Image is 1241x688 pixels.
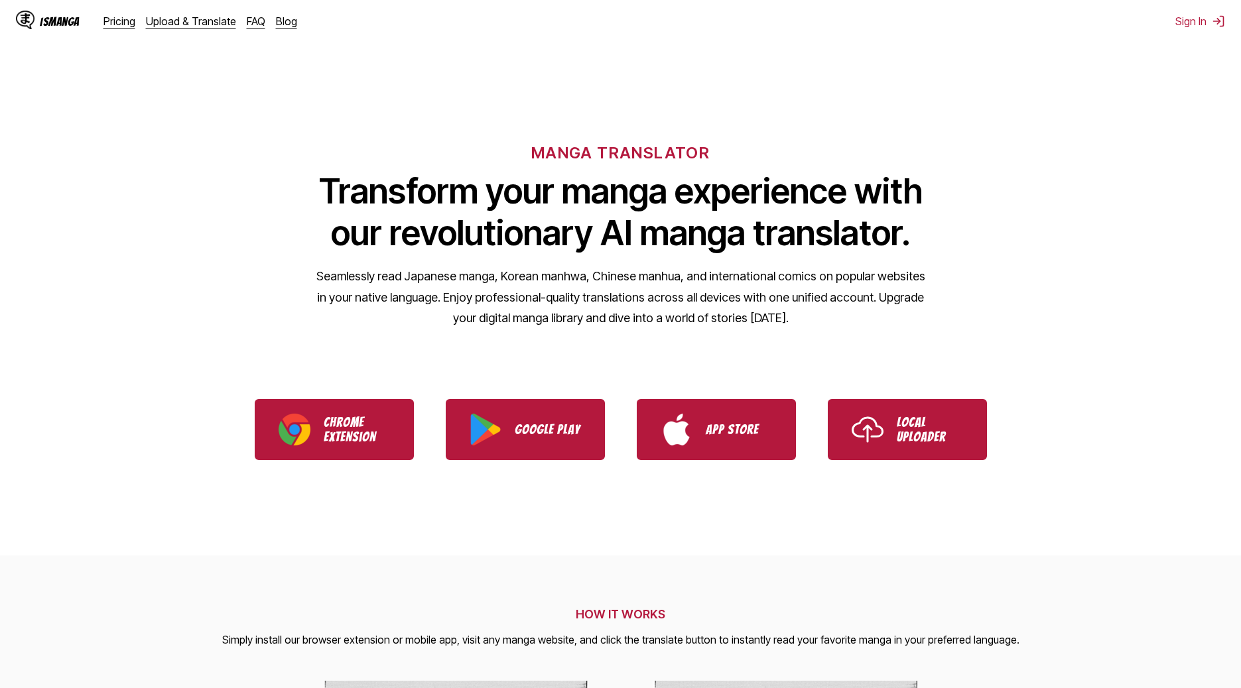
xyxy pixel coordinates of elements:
[1175,15,1225,28] button: Sign In
[1212,15,1225,28] img: Sign out
[706,422,772,437] p: App Store
[897,415,963,444] p: Local Uploader
[531,143,710,162] h6: MANGA TRANSLATOR
[316,266,926,329] p: Seamlessly read Japanese manga, Korean manhwa, Chinese manhua, and international comics on popula...
[637,399,796,460] a: Download IsManga from App Store
[40,15,80,28] div: IsManga
[324,415,390,444] p: Chrome Extension
[446,399,605,460] a: Download IsManga from Google Play
[222,607,1019,621] h2: HOW IT WORKS
[852,414,883,445] img: Upload icon
[828,399,987,460] a: Use IsManga Local Uploader
[276,15,297,28] a: Blog
[247,15,265,28] a: FAQ
[146,15,236,28] a: Upload & Translate
[661,414,692,445] img: App Store logo
[515,422,581,437] p: Google Play
[103,15,135,28] a: Pricing
[470,414,501,445] img: Google Play logo
[16,11,34,29] img: IsManga Logo
[316,170,926,254] h1: Transform your manga experience with our revolutionary AI manga translator.
[222,632,1019,649] p: Simply install our browser extension or mobile app, visit any manga website, and click the transl...
[255,399,414,460] a: Download IsManga Chrome Extension
[279,414,310,445] img: Chrome logo
[16,11,103,32] a: IsManga LogoIsManga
